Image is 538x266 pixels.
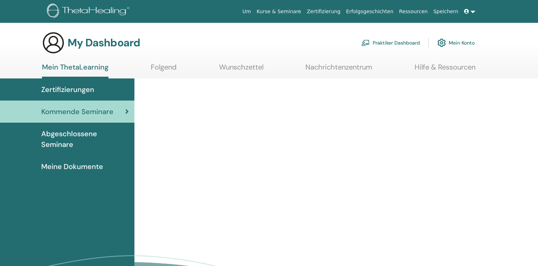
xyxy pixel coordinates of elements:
[431,5,461,18] a: Speichern
[151,63,177,77] a: Folgend
[415,63,475,77] a: Hilfe & Ressourcen
[41,161,103,172] span: Meine Dokumente
[41,128,129,150] span: Abgeschlossene Seminare
[305,63,372,77] a: Nachrichtenzentrum
[42,63,108,78] a: Mein ThetaLearning
[396,5,430,18] a: Ressourcen
[437,35,475,51] a: Mein Konto
[219,63,263,77] a: Wunschzettel
[343,5,396,18] a: Erfolgsgeschichten
[41,84,94,95] span: Zertifizierungen
[47,4,132,20] img: logo.png
[240,5,254,18] a: Um
[361,35,420,51] a: Praktiker Dashboard
[41,106,113,117] span: Kommende Seminare
[304,5,343,18] a: Zertifizierung
[361,40,370,46] img: chalkboard-teacher.svg
[68,36,140,49] h3: My Dashboard
[254,5,304,18] a: Kurse & Seminare
[42,31,65,54] img: generic-user-icon.jpg
[437,37,446,49] img: cog.svg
